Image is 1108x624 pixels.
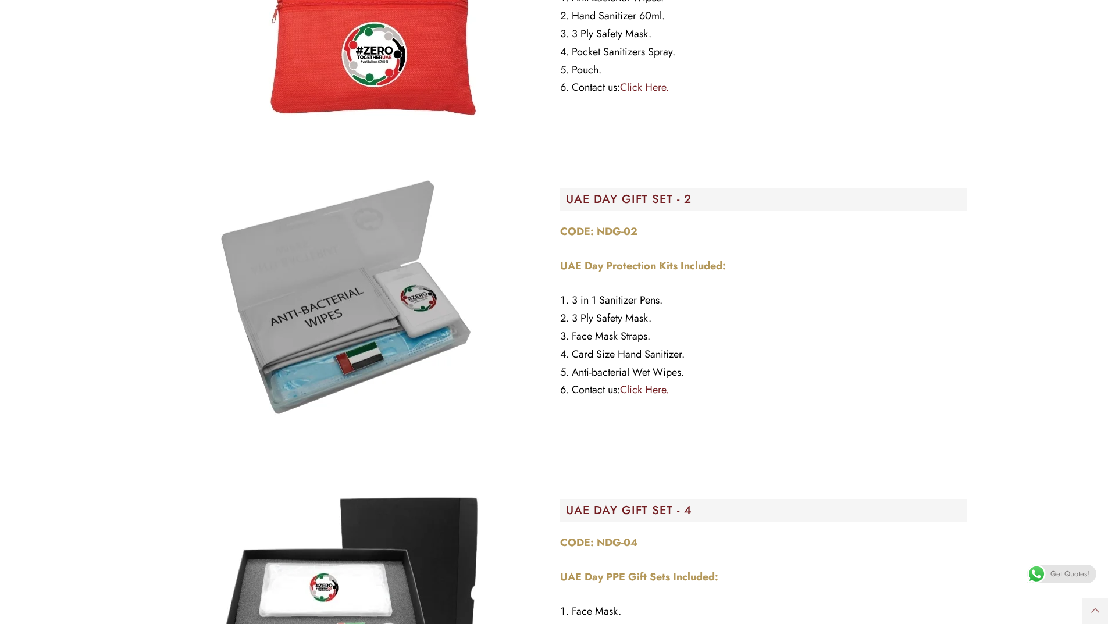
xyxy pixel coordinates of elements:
h2: UAE DAY GIFT SET - 4 [566,505,967,516]
strong: UAE Day PPE Gift Sets Included: [560,569,718,584]
li: Pouch. [560,61,967,79]
div: Keywords by Traffic [129,69,196,76]
a: Click Here. [620,382,669,397]
img: tab_keywords_by_traffic_grey.svg [116,67,125,77]
li: 3 in 1 Sanitizer Pens. [560,291,967,309]
li: Pocket Sanitizers Spray. [560,43,967,61]
li: Card Size Hand Sanitizer. [560,345,967,363]
a: Click Here. [620,80,669,95]
li: Contact us: [560,381,967,399]
li: Anti-bacterial Wet Wipes. [560,363,967,381]
li: 3 Ply Safety Mask. [560,309,967,327]
li: Face Mask Straps. [560,327,967,345]
strong: CODE: NDG-02 [560,224,637,239]
img: tab_domain_overview_orange.svg [31,67,41,77]
li: Face Mask. [560,602,967,621]
img: NDG-02 [199,152,490,443]
strong: UAE Day Protection Kits Included: [560,258,726,273]
li: Contact us: [560,79,967,97]
li: 3 Ply Safety Mask. [560,25,967,43]
img: website_grey.svg [19,30,28,40]
strong: CODE: NDG-04 [560,535,638,550]
div: Domain Overview [44,69,104,76]
li: Hand Sanitizer 60ml. [560,7,967,25]
span: Get Quotes! [1050,565,1089,583]
img: logo_orange.svg [19,19,28,28]
div: Domain: [DOMAIN_NAME] [30,30,128,40]
h2: UAE DAY GIFT SET - 2 [566,194,967,205]
div: v 4.0.25 [33,19,57,28]
div: Image Carousel [141,152,548,443]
